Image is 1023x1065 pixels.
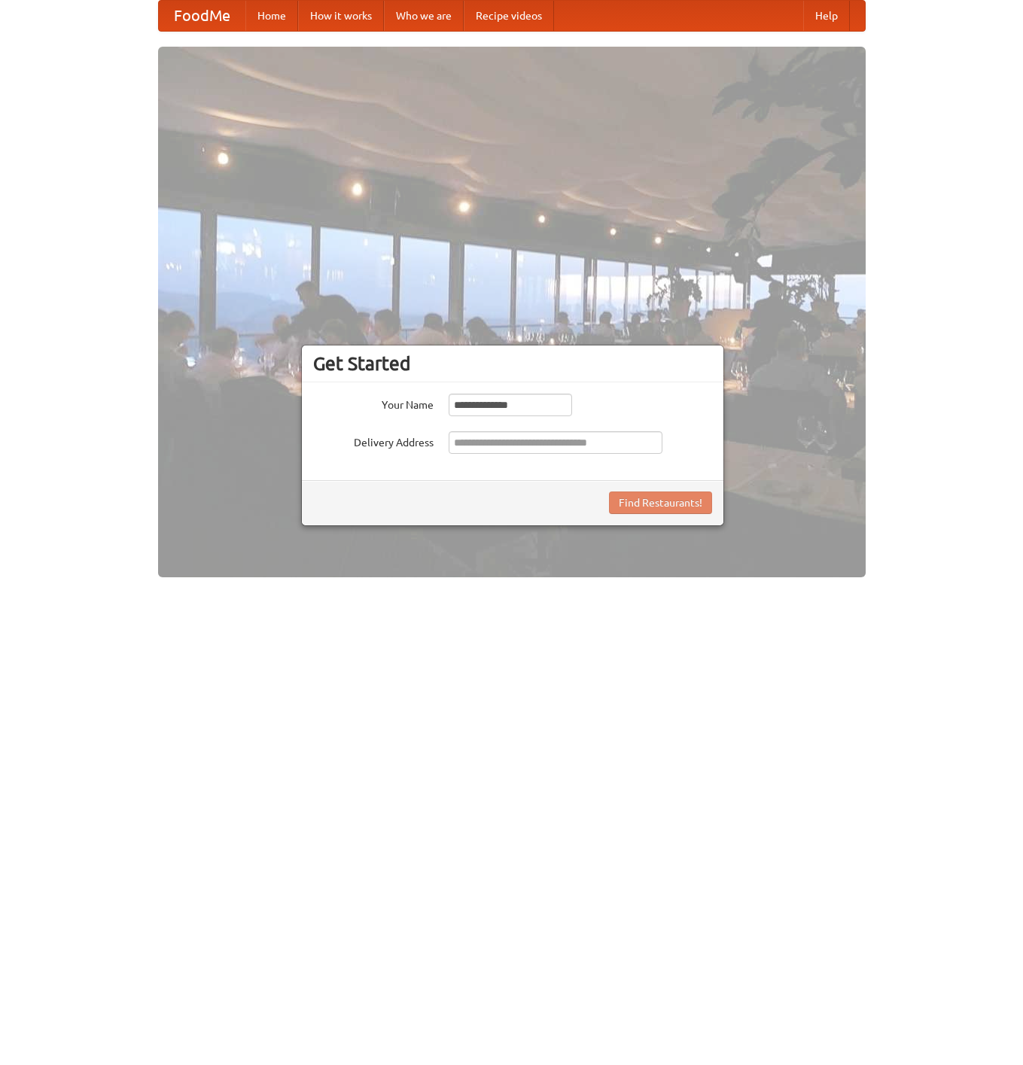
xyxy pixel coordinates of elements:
[298,1,384,31] a: How it works
[384,1,464,31] a: Who we are
[245,1,298,31] a: Home
[313,431,434,450] label: Delivery Address
[159,1,245,31] a: FoodMe
[609,491,712,514] button: Find Restaurants!
[464,1,554,31] a: Recipe videos
[313,394,434,412] label: Your Name
[313,352,712,375] h3: Get Started
[803,1,850,31] a: Help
